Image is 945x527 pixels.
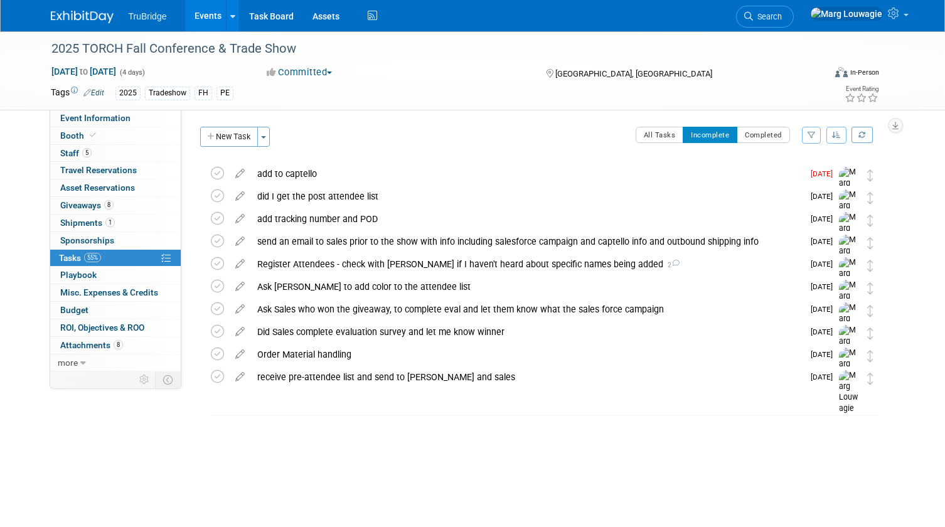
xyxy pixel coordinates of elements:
a: Travel Reservations [50,162,181,179]
div: send an email to sales prior to the show with info including salesforce campaign and captello inf... [251,231,803,252]
a: edit [229,371,251,383]
div: Ask [PERSON_NAME] to add color to the attendee list [251,276,803,297]
a: Refresh [852,127,873,143]
span: Travel Reservations [60,165,137,175]
a: edit [229,281,251,292]
img: ExhibitDay [51,11,114,23]
span: 55% [84,253,101,262]
i: Move task [867,169,873,181]
div: receive pre-attendee list and send to [PERSON_NAME] and sales [251,366,803,388]
td: Toggle Event Tabs [155,371,181,388]
img: Marg Louwagie [839,302,858,347]
span: Budget [60,305,88,315]
span: [DATE] [811,350,839,359]
button: Committed [262,66,337,79]
span: [DATE] [811,260,839,269]
button: Incomplete [683,127,737,143]
button: Completed [737,127,790,143]
img: Marg Louwagie [839,235,858,279]
div: Did Sales complete evaluation survey and let me know winner [251,321,803,343]
span: 5 [82,148,92,157]
div: 2025 TORCH Fall Conference & Trade Show [47,38,809,60]
i: Move task [867,327,873,339]
div: FH [195,87,212,100]
img: Marg Louwagie [810,7,883,21]
a: Event Information [50,110,181,127]
span: [DATE] [811,373,839,381]
a: Booth [50,127,181,144]
i: Move task [867,215,873,226]
img: Marg Louwagie [839,370,858,415]
span: Search [753,12,782,21]
span: [DATE] [811,282,839,291]
span: Playbook [60,270,97,280]
a: edit [229,258,251,270]
a: Playbook [50,267,181,284]
span: 1 [105,218,115,227]
span: TruBridge [129,11,167,21]
span: to [78,67,90,77]
a: Misc. Expenses & Credits [50,284,181,301]
a: edit [229,213,251,225]
a: edit [229,168,251,179]
img: Marg Louwagie [839,212,858,257]
img: Marg Louwagie [839,348,858,392]
div: add to captello [251,163,803,184]
a: edit [229,349,251,360]
span: [GEOGRAPHIC_DATA], [GEOGRAPHIC_DATA] [555,69,712,78]
a: Shipments1 [50,215,181,232]
span: Giveaways [60,200,114,210]
a: Staff5 [50,145,181,162]
div: PE [216,87,233,100]
i: Move task [867,373,873,385]
span: Sponsorships [60,235,114,245]
div: In-Person [850,68,879,77]
i: Move task [867,350,873,362]
a: more [50,354,181,371]
span: (4 days) [119,68,145,77]
td: Tags [51,86,104,100]
button: New Task [200,127,258,147]
a: Search [736,6,794,28]
a: Edit [83,88,104,97]
a: edit [229,326,251,338]
span: [DATE] [811,169,839,178]
span: Asset Reservations [60,183,135,193]
a: edit [229,191,251,202]
span: [DATE] [811,305,839,314]
span: more [58,358,78,368]
button: All Tasks [636,127,684,143]
span: [DATE] [811,215,839,223]
span: Shipments [60,218,115,228]
a: ROI, Objectives & ROO [50,319,181,336]
span: Tasks [59,253,101,263]
img: Marg Louwagie [839,189,858,234]
span: [DATE] [811,327,839,336]
img: Format-Inperson.png [835,67,848,77]
span: 8 [104,200,114,210]
span: Misc. Expenses & Credits [60,287,158,297]
i: Move task [867,192,873,204]
span: 2 [663,261,680,269]
a: Budget [50,302,181,319]
i: Move task [867,305,873,317]
div: Register Attendees - check with [PERSON_NAME] if I haven't heard about specific names being added [251,253,803,275]
a: Tasks55% [50,250,181,267]
a: Giveaways8 [50,197,181,214]
i: Move task [867,260,873,272]
img: Marg Louwagie [839,325,858,370]
span: 8 [114,340,123,349]
span: [DATE] [DATE] [51,66,117,77]
span: [DATE] [811,192,839,201]
div: 2025 [115,87,141,100]
span: Staff [60,148,92,158]
div: Event Rating [845,86,878,92]
a: Attachments8 [50,337,181,354]
a: edit [229,236,251,247]
i: Move task [867,237,873,249]
td: Personalize Event Tab Strip [134,371,156,388]
div: add tracking number and POD [251,208,803,230]
img: Marg Louwagie [839,167,858,211]
div: did I get the post attendee list [251,186,803,207]
i: Move task [867,282,873,294]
